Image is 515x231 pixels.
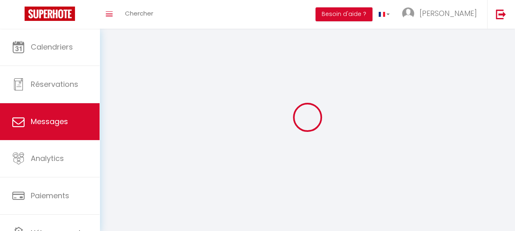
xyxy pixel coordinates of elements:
[31,190,69,201] span: Paiements
[7,3,31,28] button: Ouvrir le widget de chat LiveChat
[496,9,506,19] img: logout
[31,116,68,127] span: Messages
[420,8,477,18] span: [PERSON_NAME]
[125,9,153,18] span: Chercher
[31,153,64,163] span: Analytics
[31,42,73,52] span: Calendriers
[315,7,372,21] button: Besoin d'aide ?
[402,7,414,20] img: ...
[25,7,75,21] img: Super Booking
[31,79,78,89] span: Réservations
